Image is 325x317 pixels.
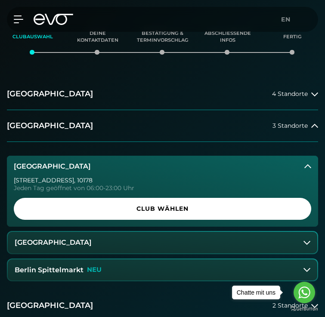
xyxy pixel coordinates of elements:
[294,282,315,303] a: Go to whatsapp
[232,286,280,299] a: Chatte mit uns
[232,286,280,299] div: Chatte mit uns
[281,15,291,23] span: en
[15,266,84,274] h3: Berlin Spittelmarkt
[8,259,317,281] button: Berlin SpittelmarktNEU
[7,89,93,99] h2: [GEOGRAPHIC_DATA]
[24,204,301,213] span: Club wählen
[15,239,92,246] h3: [GEOGRAPHIC_DATA]
[14,198,311,220] a: Club wählen
[7,78,318,110] button: [GEOGRAPHIC_DATA]4 Standorte
[272,91,308,97] span: 4 Standorte
[281,15,296,25] a: en
[8,232,317,253] button: [GEOGRAPHIC_DATA]
[14,185,311,191] div: Jeden Tag geöffnet von 06:00-23:00 Uhr
[7,120,93,131] h2: [GEOGRAPHIC_DATA]
[14,163,91,170] h3: [GEOGRAPHIC_DATA]
[87,266,102,274] p: NEU
[14,177,311,183] div: [STREET_ADDRESS] , 10178
[291,306,318,311] a: Go to GetButton.io website
[272,123,308,129] span: 3 Standorte
[7,110,318,142] button: [GEOGRAPHIC_DATA]3 Standorte
[7,156,318,177] button: [GEOGRAPHIC_DATA]
[7,300,93,311] h2: [GEOGRAPHIC_DATA]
